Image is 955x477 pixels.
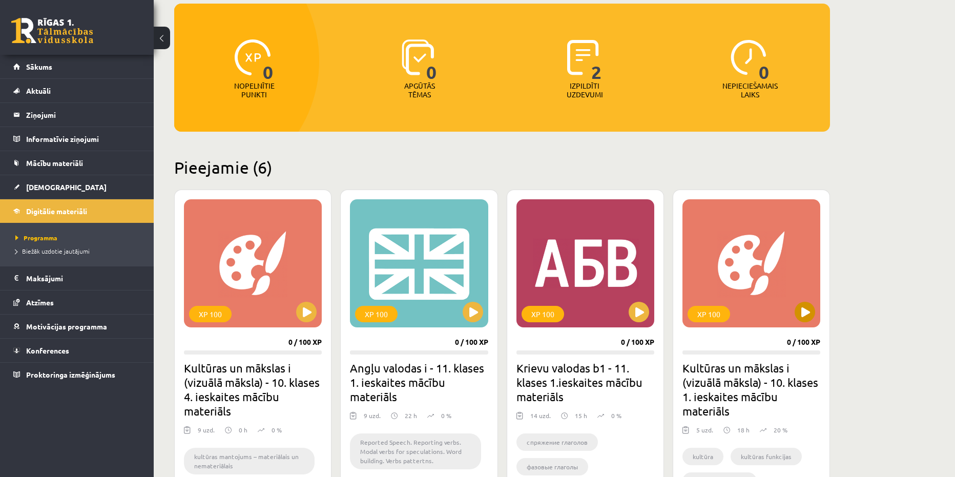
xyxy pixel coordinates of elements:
[15,247,90,255] span: Biežāk uzdotie jautājumi
[565,81,605,99] p: Izpildīti uzdevumi
[13,315,141,338] a: Motivācijas programma
[682,361,820,418] h2: Kultūras un mākslas i (vizuālā māksla) - 10. klases 1. ieskaites mācību materiāls
[15,234,57,242] span: Programma
[13,291,141,314] a: Atzīmes
[737,425,750,434] p: 18 h
[26,62,52,71] span: Sākums
[174,157,830,177] h2: Pieejamie (6)
[774,425,787,434] p: 20 %
[26,86,51,95] span: Aktuāli
[355,306,398,322] div: XP 100
[759,39,770,81] span: 0
[184,361,322,418] h2: Kultūras un mākslas i (vizuālā māksla) - 10. klases 4. ieskaites mācību materiāls
[15,246,143,256] a: Biežāk uzdotie jautājumi
[575,411,587,420] p: 15 h
[516,433,598,451] li: cпряжение глаголов
[13,55,141,78] a: Sākums
[235,39,271,75] img: icon-xp-0682a9bc20223a9ccc6f5883a126b849a74cddfe5390d2b41b4391c66f2066e7.svg
[722,81,778,99] p: Nepieciešamais laiks
[13,127,141,151] a: Informatīvie ziņojumi
[731,448,802,465] li: kultūras funkcijas
[567,39,599,75] img: icon-completed-tasks-ad58ae20a441b2904462921112bc710f1caf180af7a3daa7317a5a94f2d26646.svg
[26,266,141,290] legend: Maksājumi
[682,448,723,465] li: kultūra
[13,151,141,175] a: Mācību materiāli
[400,81,440,99] p: Apgūtās tēmas
[13,103,141,127] a: Ziņojumi
[26,322,107,331] span: Motivācijas programma
[13,79,141,102] a: Aktuāli
[13,175,141,199] a: [DEMOGRAPHIC_DATA]
[26,370,115,379] span: Proktoringa izmēģinājums
[26,206,87,216] span: Digitālie materiāli
[350,361,488,404] h2: Angļu valodas i - 11. klases 1. ieskaites mācību materiāls
[688,306,730,322] div: XP 100
[15,233,143,242] a: Programma
[26,182,107,192] span: [DEMOGRAPHIC_DATA]
[26,298,54,307] span: Atzīmes
[26,127,141,151] legend: Informatīvie ziņojumi
[591,39,602,81] span: 2
[350,433,481,469] li: Reported Speech. Reporting verbs. Modal verbs for speculations. Word building. Verbs pattertns.
[530,411,551,426] div: 14 uzd.
[405,411,417,420] p: 22 h
[13,199,141,223] a: Digitālie materiāli
[611,411,621,420] p: 0 %
[441,411,451,420] p: 0 %
[364,411,381,426] div: 9 uzd.
[13,266,141,290] a: Maksājumi
[516,361,654,404] h2: Krievu valodas b1 - 11. klases 1.ieskaites mācību materiāls
[13,339,141,362] a: Konferences
[26,103,141,127] legend: Ziņojumi
[402,39,434,75] img: icon-learned-topics-4a711ccc23c960034f471b6e78daf4a3bad4a20eaf4de84257b87e66633f6470.svg
[184,448,315,474] li: kultūras mantojums – materiālais un nemateriālais
[516,458,588,475] li: фазовые глаголы
[26,346,69,355] span: Konferences
[189,306,232,322] div: XP 100
[198,425,215,441] div: 9 uzd.
[731,39,766,75] img: icon-clock-7be60019b62300814b6bd22b8e044499b485619524d84068768e800edab66f18.svg
[522,306,564,322] div: XP 100
[26,158,83,168] span: Mācību materiāli
[234,81,275,99] p: Nopelnītie punkti
[272,425,282,434] p: 0 %
[13,363,141,386] a: Proktoringa izmēģinājums
[239,425,247,434] p: 0 h
[696,425,713,441] div: 5 uzd.
[263,39,274,81] span: 0
[11,18,93,44] a: Rīgas 1. Tālmācības vidusskola
[426,39,437,81] span: 0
